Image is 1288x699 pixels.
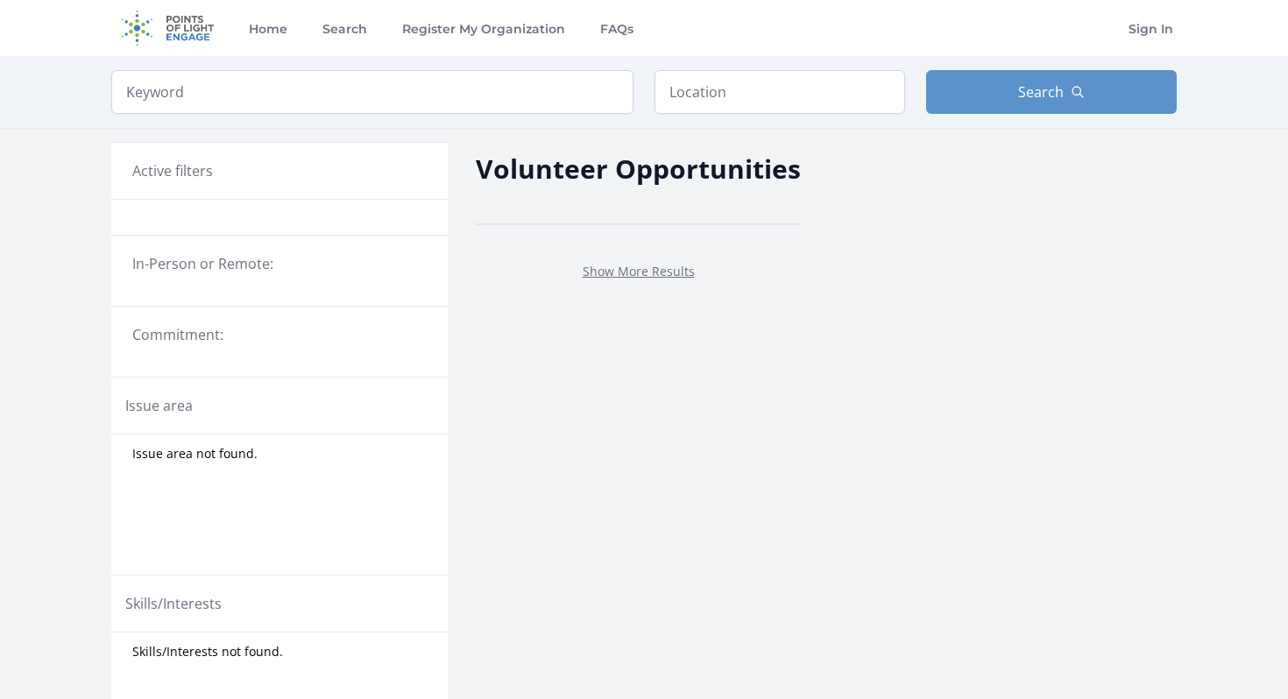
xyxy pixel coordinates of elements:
a: Show More Results [583,263,695,279]
span: Skills/Interests not found. [132,643,283,660]
legend: Skills/Interests [125,593,222,614]
legend: In-Person or Remote: [132,253,427,274]
h2: Volunteer Opportunities [476,149,801,188]
span: Search [1018,81,1064,102]
legend: Commitment: [132,324,427,345]
span: Issue area not found. [132,445,258,462]
button: Search [926,70,1177,114]
input: Location [655,70,905,114]
input: Keyword [111,70,633,114]
h3: Active filters [132,160,213,181]
legend: Issue area [125,395,193,416]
